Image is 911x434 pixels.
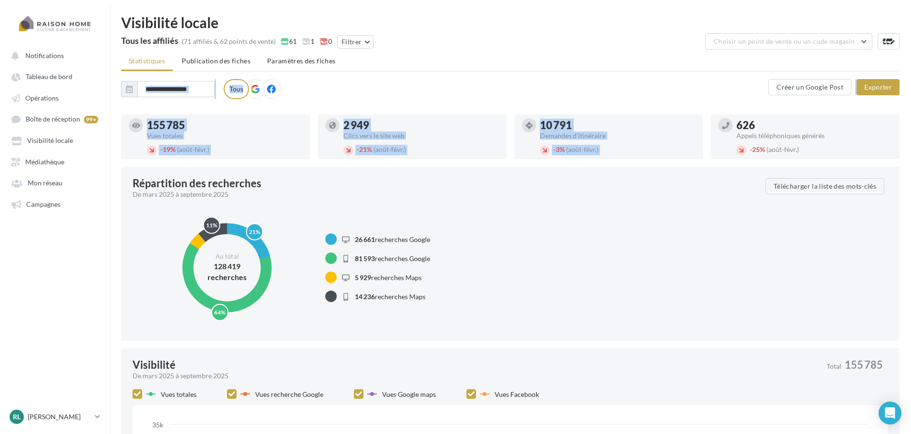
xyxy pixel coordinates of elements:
div: (71 affiliés & 62 points de vente) [182,37,276,46]
span: 14 236 [355,293,375,301]
span: 25% [750,145,765,153]
label: Tous [224,79,249,99]
span: Boîte de réception [26,115,80,123]
span: - [553,145,556,153]
span: Médiathèque [25,158,64,166]
button: Télécharger la liste des mots-clés [766,178,884,194]
span: Choisir un point de vente ou un code magasin [714,37,855,45]
a: Mon réseau [6,174,104,191]
div: De mars 2025 à septembre 2025 [133,371,819,381]
button: Notifications [6,47,100,64]
button: Filtrer [337,35,373,49]
button: Créer un Google Post [768,79,851,95]
span: Paramètres des fiches [267,57,335,65]
div: 155 785 [147,120,302,131]
span: - [357,145,359,153]
div: Clics vers le site web [343,132,499,139]
button: Exporter [857,79,900,95]
span: 1 [302,37,314,46]
div: De mars 2025 à septembre 2025 [133,190,758,199]
a: Boîte de réception 99+ [6,110,104,128]
span: recherches Google [355,235,430,243]
span: recherches Google [355,254,430,262]
span: Total [827,363,841,370]
span: (août-févr.) [566,145,599,153]
a: Médiathèque [6,153,104,170]
div: 99+ [84,116,98,123]
a: Tableau de bord [6,68,104,85]
span: recherches Maps [355,273,422,282]
span: 155 785 [845,360,883,370]
span: Vues Facebook [495,390,539,398]
span: Notifications [25,51,64,60]
span: Publication des fiches [182,57,250,65]
span: Vues totales [161,390,197,398]
span: recherches Maps [355,293,425,301]
span: 61 [281,37,297,46]
div: Répartition des recherches [133,178,261,189]
span: 26 661 [355,235,375,243]
div: Demandes d'itinéraire [540,132,695,139]
span: Campagnes [26,200,61,208]
span: RL [13,412,21,422]
span: Visibilité locale [27,137,73,145]
a: Campagnes [6,195,104,212]
div: Visibilité locale [121,15,900,30]
div: Tous les affiliés [121,36,178,45]
div: Visibilité [133,360,176,370]
span: - [160,145,163,153]
span: 21% [357,145,372,153]
span: - [750,145,752,153]
a: Visibilité locale [6,131,104,149]
span: (août-févr.) [373,145,406,153]
div: 2 949 [343,120,499,131]
span: 19% [160,145,176,153]
span: Tableau de bord [26,73,72,81]
p: [PERSON_NAME] [28,412,91,422]
div: 10 791 [540,120,695,131]
span: 5 929 [355,273,371,282]
span: Mon réseau [28,179,62,187]
div: 626 [736,120,892,131]
span: (août-févr.) [177,145,209,153]
a: RL [PERSON_NAME] [8,408,102,426]
span: 81 593 [355,254,375,262]
div: Vues totales [147,132,302,139]
span: (août-févr.) [766,145,799,153]
span: 0 [320,37,332,46]
div: Appels téléphoniques générés [736,132,892,139]
div: Open Intercom Messenger [879,402,901,424]
button: Choisir un point de vente ou un code magasin [705,33,872,50]
span: 3% [553,145,565,153]
text: 35k [152,421,164,429]
a: Opérations [6,89,104,106]
span: Vues recherche Google [255,390,323,398]
span: Opérations [25,94,59,102]
span: Vues Google maps [382,390,436,398]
